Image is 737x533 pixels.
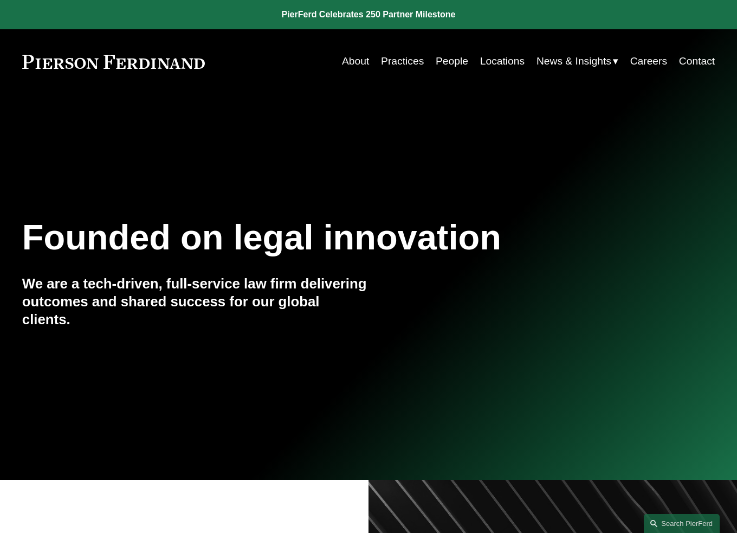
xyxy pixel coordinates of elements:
[679,51,715,72] a: Contact
[480,51,525,72] a: Locations
[536,51,618,72] a: folder dropdown
[342,51,369,72] a: About
[644,514,720,533] a: Search this site
[630,51,667,72] a: Careers
[22,275,368,328] h4: We are a tech-driven, full-service law firm delivering outcomes and shared success for our global...
[381,51,424,72] a: Practices
[536,52,611,71] span: News & Insights
[436,51,468,72] a: People
[22,217,599,258] h1: Founded on legal innovation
